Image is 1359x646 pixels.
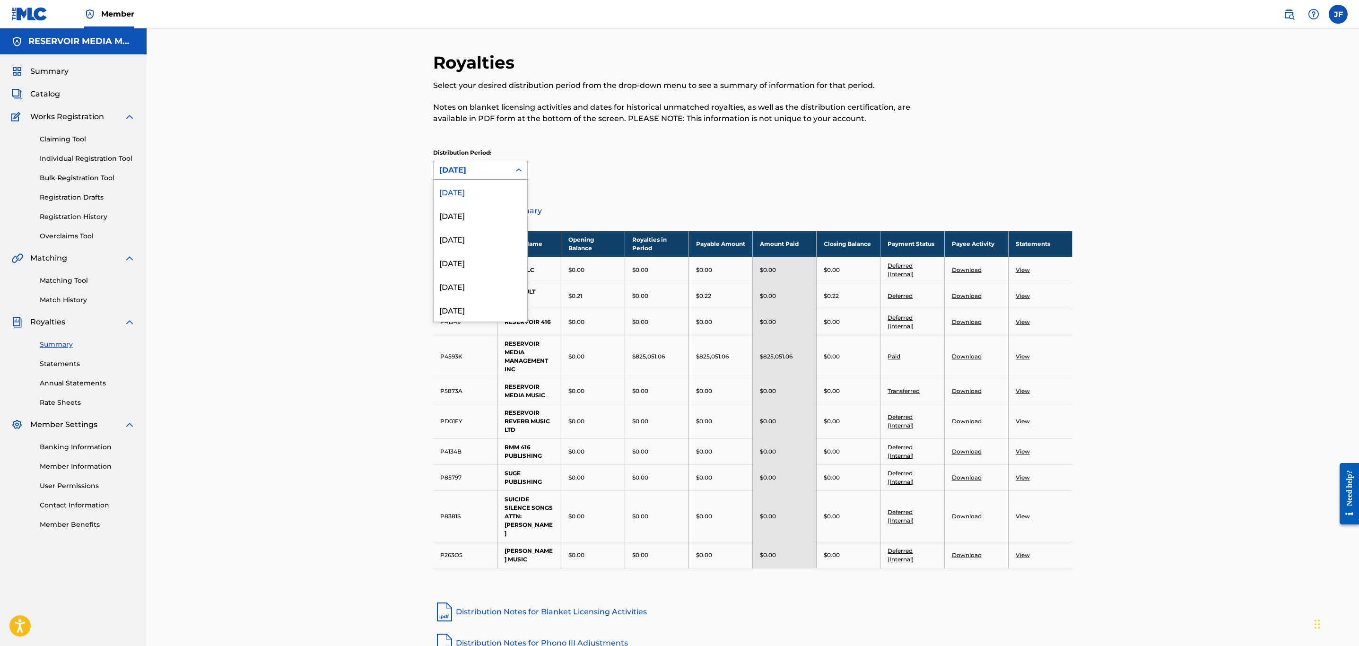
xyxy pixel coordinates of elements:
div: Drag [1315,610,1320,638]
p: $0.00 [568,417,584,426]
a: Download [952,387,982,394]
div: [DATE] [434,251,527,274]
th: Royalties in Period [625,231,688,257]
img: pdf [433,601,456,623]
a: CatalogCatalog [11,88,60,100]
p: $0.00 [632,387,648,395]
a: Match History [40,295,135,305]
a: Deferred (Internal) [888,547,914,563]
h5: RESERVOIR MEDIA MANAGEMENT INC [28,36,135,47]
div: [DATE] [434,180,527,203]
a: Download [952,448,982,455]
a: View [1016,551,1030,559]
p: $0.00 [760,473,776,482]
a: View [1016,353,1030,360]
div: [DATE] [434,274,527,298]
a: Rate Sheets [40,398,135,408]
img: Works Registration [11,111,24,122]
p: $0.00 [824,473,840,482]
p: $0.21 [568,292,582,300]
td: P5873A [433,378,497,404]
a: Deferred (Internal) [888,444,914,459]
th: Opening Balance [561,231,625,257]
img: Matching [11,253,23,264]
a: Member Benefits [40,520,135,530]
th: Amount Paid [753,231,817,257]
p: Distribution Period: [433,148,528,157]
a: View [1016,513,1030,520]
p: $0.00 [568,447,584,456]
a: Transferred [888,387,920,394]
a: User Permissions [40,481,135,491]
td: RESERVOIR REVERB MUSIC LTD [497,404,561,438]
p: $0.00 [632,266,648,274]
p: $0.00 [632,473,648,482]
a: Contact Information [40,500,135,510]
p: $0.00 [696,447,712,456]
p: $0.00 [568,551,584,559]
a: Deferred (Internal) [888,262,914,278]
th: Closing Balance [817,231,880,257]
p: $0.00 [824,318,840,326]
img: search [1283,9,1295,20]
span: Catalog [30,88,60,100]
p: $0.00 [696,318,712,326]
a: View [1016,318,1030,325]
img: Summary [11,66,23,77]
a: Claiming Tool [40,134,135,144]
img: help [1308,9,1319,20]
a: Download [952,513,982,520]
span: Works Registration [30,111,104,122]
p: $0.22 [696,292,711,300]
span: Member Settings [30,419,97,430]
img: expand [124,111,135,122]
p: $0.00 [760,417,776,426]
td: [PERSON_NAME] MUSIC [497,542,561,568]
div: [DATE] [439,165,505,176]
a: Overclaims Tool [40,231,135,241]
a: Deferred (Internal) [888,314,914,330]
p: $825,051.06 [696,352,729,361]
iframe: Chat Widget [1312,601,1359,646]
a: Statements [40,359,135,369]
img: expand [124,419,135,430]
p: Select your desired distribution period from the drop-down menu to see a summary of information f... [433,80,925,91]
p: $0.00 [696,473,712,482]
p: $0.00 [696,551,712,559]
a: View [1016,387,1030,394]
h2: Royalties [433,52,519,73]
p: $0.00 [760,292,776,300]
th: Payable Amount [689,231,753,257]
p: Notes on blanket licensing activities and dates for historical unmatched royalties, as well as th... [433,102,925,124]
th: Payee Activity [944,231,1008,257]
div: [DATE] [434,203,527,227]
span: Matching [30,253,67,264]
img: Member Settings [11,419,23,430]
td: RESERVOIR 416 [497,309,561,335]
img: expand [124,253,135,264]
div: Help [1304,5,1323,24]
a: Paid [888,353,900,360]
a: Member Information [40,462,135,471]
p: $0.00 [568,512,584,521]
p: $0.00 [824,512,840,521]
th: Payee Name [497,231,561,257]
a: Download [952,353,982,360]
a: Download [952,292,982,299]
td: P8381S [433,490,497,542]
p: $0.22 [824,292,839,300]
th: Payment Status [880,231,944,257]
p: $0.00 [760,387,776,395]
p: $0.00 [760,551,776,559]
a: Distribution Summary [433,200,1072,222]
td: RESERVOIR MEDIA MUSIC [497,378,561,404]
p: $0.00 [760,447,776,456]
a: View [1016,474,1030,481]
div: [DATE] [434,298,527,322]
p: $0.00 [568,352,584,361]
a: Bulk Registration Tool [40,173,135,183]
span: Member [101,9,134,19]
td: RMM 416 PUBLISHING [497,438,561,464]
